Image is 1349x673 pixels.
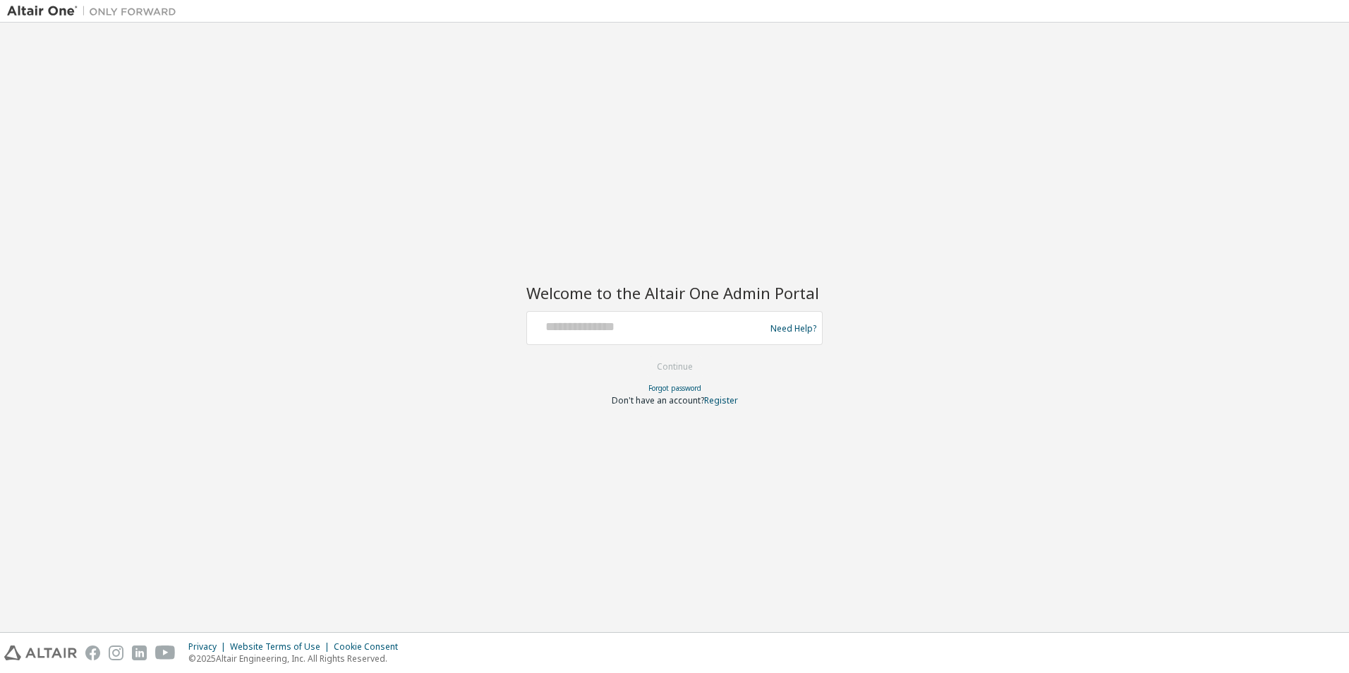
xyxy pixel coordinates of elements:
img: Altair One [7,4,183,18]
div: Website Terms of Use [230,641,334,653]
div: Privacy [188,641,230,653]
a: Register [704,394,738,406]
div: Cookie Consent [334,641,406,653]
span: Don't have an account? [612,394,704,406]
a: Forgot password [648,383,701,393]
img: facebook.svg [85,645,100,660]
a: Need Help? [770,328,816,329]
h2: Welcome to the Altair One Admin Portal [526,283,823,303]
img: instagram.svg [109,645,123,660]
img: linkedin.svg [132,645,147,660]
img: altair_logo.svg [4,645,77,660]
img: youtube.svg [155,645,176,660]
p: © 2025 Altair Engineering, Inc. All Rights Reserved. [188,653,406,665]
